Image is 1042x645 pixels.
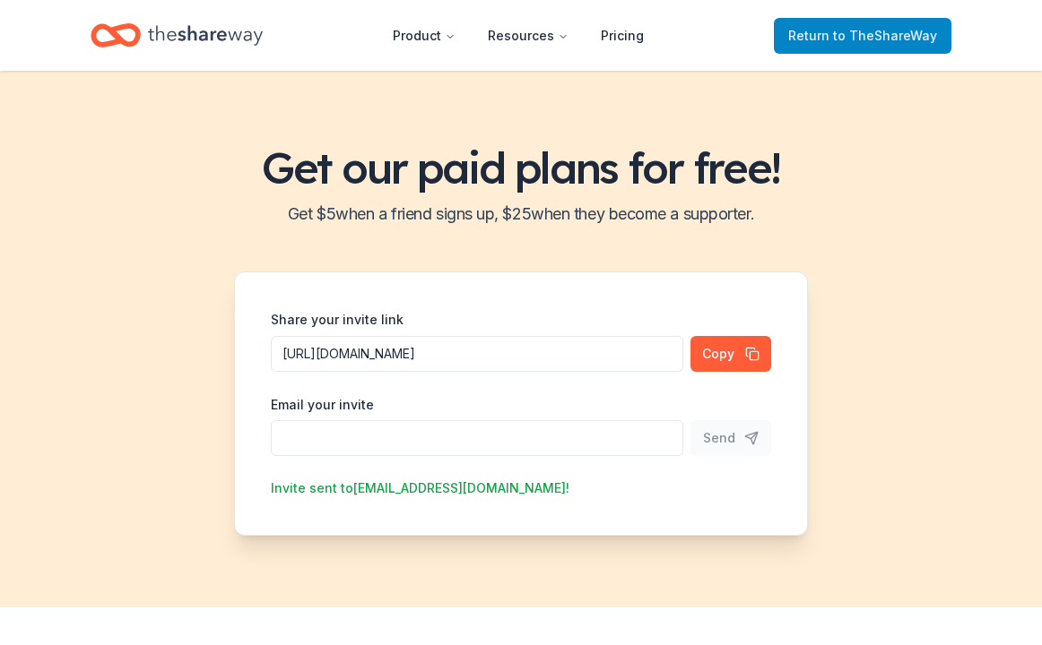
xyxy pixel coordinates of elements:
[473,18,583,54] button: Resources
[22,142,1020,193] h1: Get our paid plans for free!
[271,311,404,329] label: Share your invite link
[788,25,937,47] span: Return
[378,18,470,54] button: Product
[774,18,951,54] a: Returnto TheShareWay
[271,396,374,414] label: Email your invite
[271,477,683,499] div: Invite sent to [EMAIL_ADDRESS][DOMAIN_NAME] !
[378,14,658,56] nav: Main
[91,14,263,56] a: Home
[22,200,1020,228] h2: Get $ 5 when a friend signs up, $ 25 when they become a supporter.
[690,336,771,372] button: Copy
[833,28,937,43] span: to TheShareWay
[586,18,658,54] a: Pricing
